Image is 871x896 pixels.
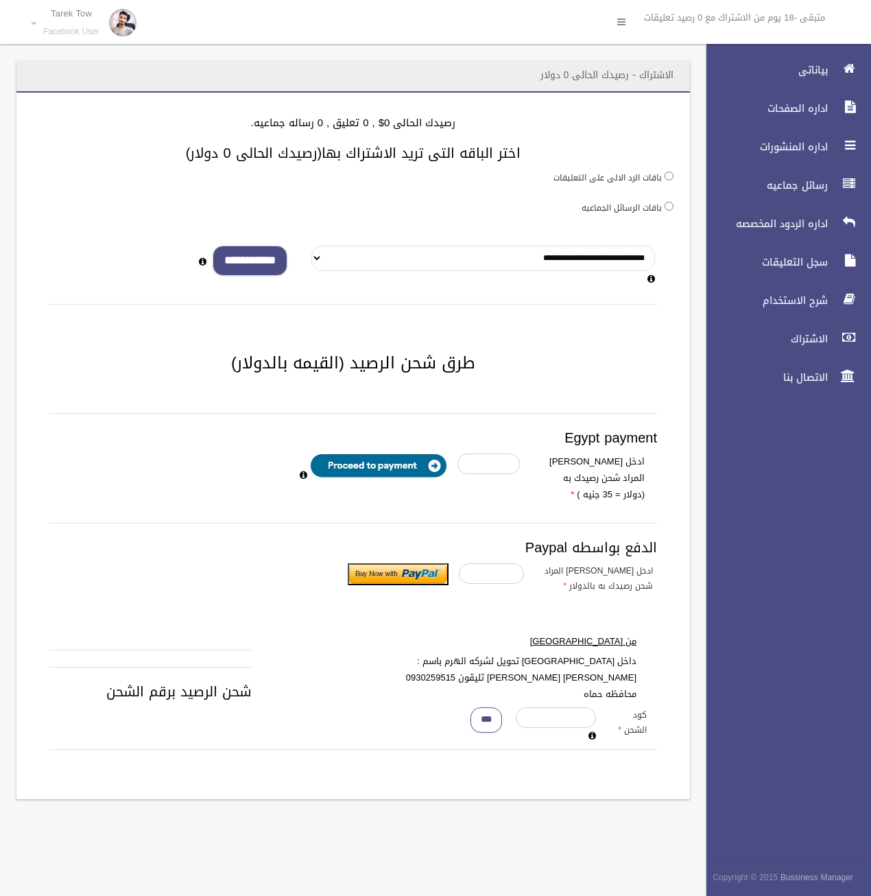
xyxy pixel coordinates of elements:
[695,285,871,316] a: شرح الاستخدام
[695,55,871,85] a: بياناتى
[606,707,657,738] label: كود الشحن
[695,247,871,277] a: سجل التعليقات
[695,170,871,200] a: رسائل جماعيه
[530,453,655,503] label: ادخل [PERSON_NAME] المراد شحن رصيدك به (دولار = 35 جنيه )
[695,217,832,231] span: اداره الردود المخصصه
[695,178,832,192] span: رسائل جماعيه
[33,117,673,129] h4: رصيدك الحالى 0$ , 0 تعليق , 0 رساله جماعيه.
[695,63,832,77] span: بياناتى
[695,93,871,123] a: اداره الصفحات
[534,563,663,593] label: ادخل [PERSON_NAME] المراد شحن رصيدك به بالدولار
[43,27,99,37] small: Facebook User
[695,370,832,384] span: الاتصال بنا
[695,294,832,307] span: شرح الاستخدام
[695,324,871,354] a: الاشتراك
[49,540,657,555] h3: الدفع بواسطه Paypal
[33,354,673,372] h2: طرق شحن الرصيد (القيمه بالدولار)
[695,140,832,154] span: اداره المنشورات
[33,145,673,161] h3: اختر الباقه التى تريد الاشتراك بها(رصيدك الحالى 0 دولار)
[713,870,778,885] span: Copyright © 2015
[43,8,99,19] p: Tarek Tow
[49,684,657,699] h3: شحن الرصيد برقم الشحن
[553,170,662,185] label: باقات الرد الالى على التعليقات
[780,870,853,885] strong: Bussiness Manager
[582,200,662,215] label: باقات الرسائل الجماعيه
[695,132,871,162] a: اداره المنشورات
[695,332,832,346] span: الاشتراك
[695,209,871,239] a: اداره الردود المخصصه
[49,430,657,445] h3: Egypt payment
[524,62,690,89] header: الاشتراك - رصيدك الحالى 0 دولار
[695,102,832,115] span: اداره الصفحات
[390,633,647,650] label: من [GEOGRAPHIC_DATA]
[348,563,449,585] input: Submit
[390,653,647,703] label: داخل [GEOGRAPHIC_DATA] تحويل لشركه الهرم باسم : [PERSON_NAME] [PERSON_NAME] تليقون 0930259515 محا...
[695,362,871,392] a: الاتصال بنا
[695,255,832,269] span: سجل التعليقات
